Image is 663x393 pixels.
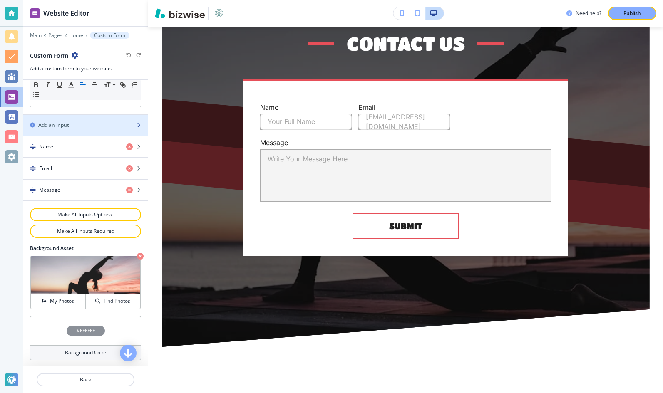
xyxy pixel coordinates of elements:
button: Make All Inputs Optional [30,208,141,221]
h4: Find Photos [104,297,130,305]
h2: Background Asset [30,245,141,252]
button: Custom Form [90,32,129,39]
button: DragEmail [23,158,148,180]
h4: Name [39,143,53,151]
button: Add an input [23,115,148,136]
p: Custom Form [94,32,125,38]
div: My PhotosFind Photos [30,255,141,309]
button: Back [37,373,134,386]
button: Pages [48,32,62,38]
p: Publish [623,10,641,17]
button: Find Photos [86,294,140,309]
button: SUBMIT [353,213,459,239]
h3: Contact Us [347,31,465,56]
h2: Website Editor [43,8,89,18]
h2: Add an input [38,121,69,129]
h4: Email [39,165,52,172]
h3: Add a custom form to your website. [30,65,141,72]
p: Back [37,376,134,383]
button: Publish [608,7,656,20]
button: Home [69,32,83,38]
img: Your Logo [212,7,226,20]
img: Drag [30,187,36,193]
h4: Background Color [65,349,107,356]
p: Name [260,103,352,112]
button: Make All Inputs Required [30,225,141,238]
button: Main [30,32,42,38]
p: Make All Inputs Required [41,227,130,235]
h4: #FFFFFF [77,327,95,334]
button: DragMessage [23,180,148,201]
img: Bizwise Logo [155,8,205,18]
h4: My Photos [50,297,74,305]
img: editor icon [30,8,40,18]
h4: Message [39,186,60,194]
button: DragName [23,136,148,158]
p: Message [260,138,551,148]
p: Make All Inputs Optional [41,211,130,218]
button: My Photos [31,294,86,309]
p: Email [358,103,450,112]
button: #FFFFFFBackground Color [30,316,141,360]
img: Drag [30,166,36,171]
h2: Custom Form [30,51,68,60]
h3: Need help? [576,10,601,17]
img: Drag [30,144,36,150]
